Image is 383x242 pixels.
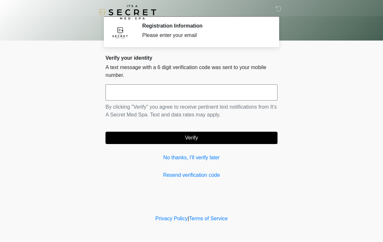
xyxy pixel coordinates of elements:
h2: Registration Information [142,23,268,29]
a: No thanks, I'll verify later [105,154,278,162]
a: Resend verification code [105,171,278,179]
p: A text message with a 6 digit verification code was sent to your mobile number. [105,64,278,79]
img: It's A Secret Med Spa Logo [99,5,156,19]
h2: Verify your identity [105,55,278,61]
p: By clicking "Verify" you agree to receive pertinent text notifications from It's A Secret Med Spa... [105,103,278,119]
a: Privacy Policy [155,216,188,221]
a: Terms of Service [189,216,228,221]
div: Please enter your email [142,31,268,39]
a: | [188,216,189,221]
button: Verify [105,132,278,144]
img: Agent Avatar [110,23,130,42]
